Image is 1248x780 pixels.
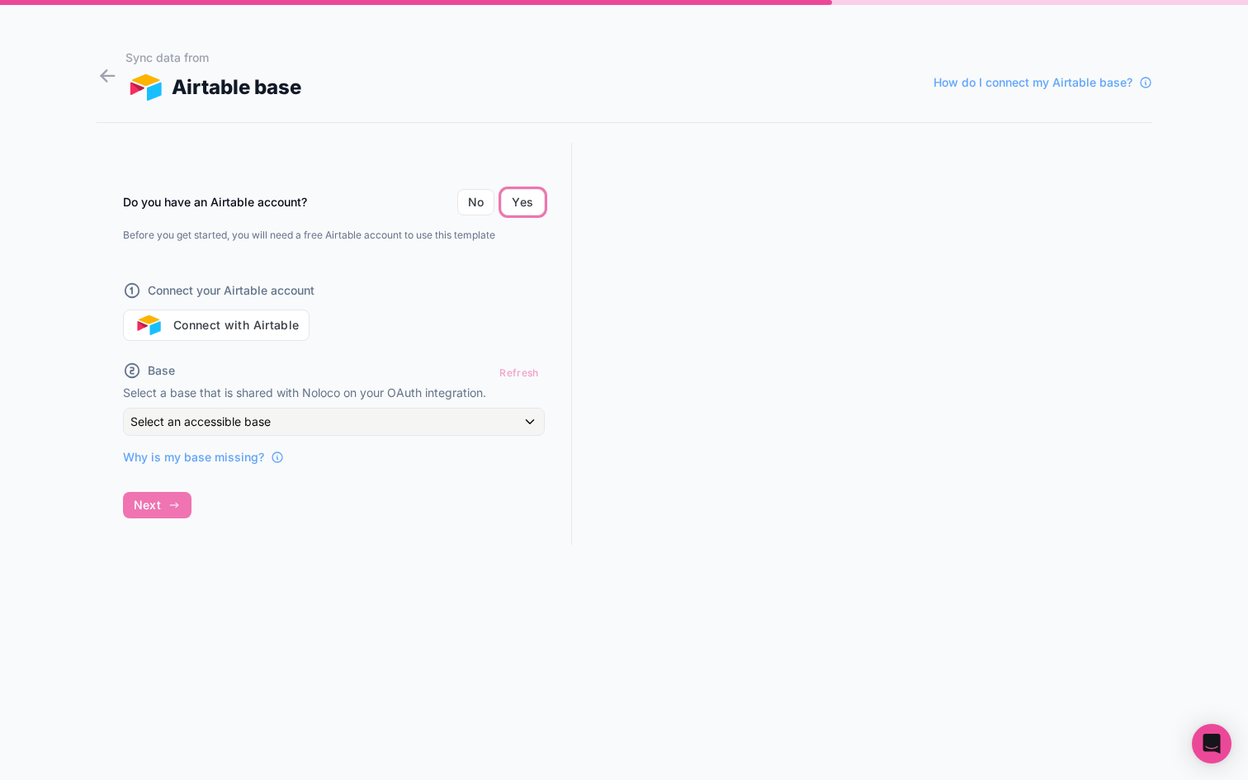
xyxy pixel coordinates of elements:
button: Connect with Airtable [123,310,310,341]
h1: Sync data from [125,50,302,66]
label: Do you have an Airtable account? [123,194,307,210]
p: Before you get started, you will need a free Airtable account to use this template [123,229,545,242]
img: AIRTABLE [125,74,166,101]
span: Connect your Airtable account [148,282,314,299]
span: Why is my base missing? [123,449,264,466]
div: Open Intercom Messenger [1192,724,1231,763]
button: Select an accessible base [123,408,545,436]
button: No [457,189,495,215]
div: Airtable base [125,73,302,102]
span: Select an accessible base [130,414,271,428]
p: Select a base that is shared with Noloco on your OAuth integration. [123,385,545,401]
a: Why is my base missing? [123,449,284,466]
a: How do I connect my Airtable base? [934,74,1152,91]
span: Base [148,362,175,379]
button: Yes [501,189,544,215]
span: How do I connect my Airtable base? [934,74,1132,91]
img: Airtable logo [134,315,163,335]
